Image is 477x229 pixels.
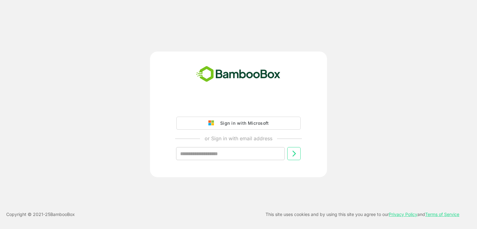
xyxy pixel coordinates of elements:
[193,64,284,84] img: bamboobox
[176,117,301,130] button: Sign in with Microsoft
[266,211,459,218] p: This site uses cookies and by using this site you agree to our and
[205,135,272,142] p: or Sign in with email address
[217,119,269,127] div: Sign in with Microsoft
[6,211,75,218] p: Copyright © 2021- 25 BambooBox
[425,212,459,217] a: Terms of Service
[389,212,417,217] a: Privacy Policy
[208,120,217,126] img: google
